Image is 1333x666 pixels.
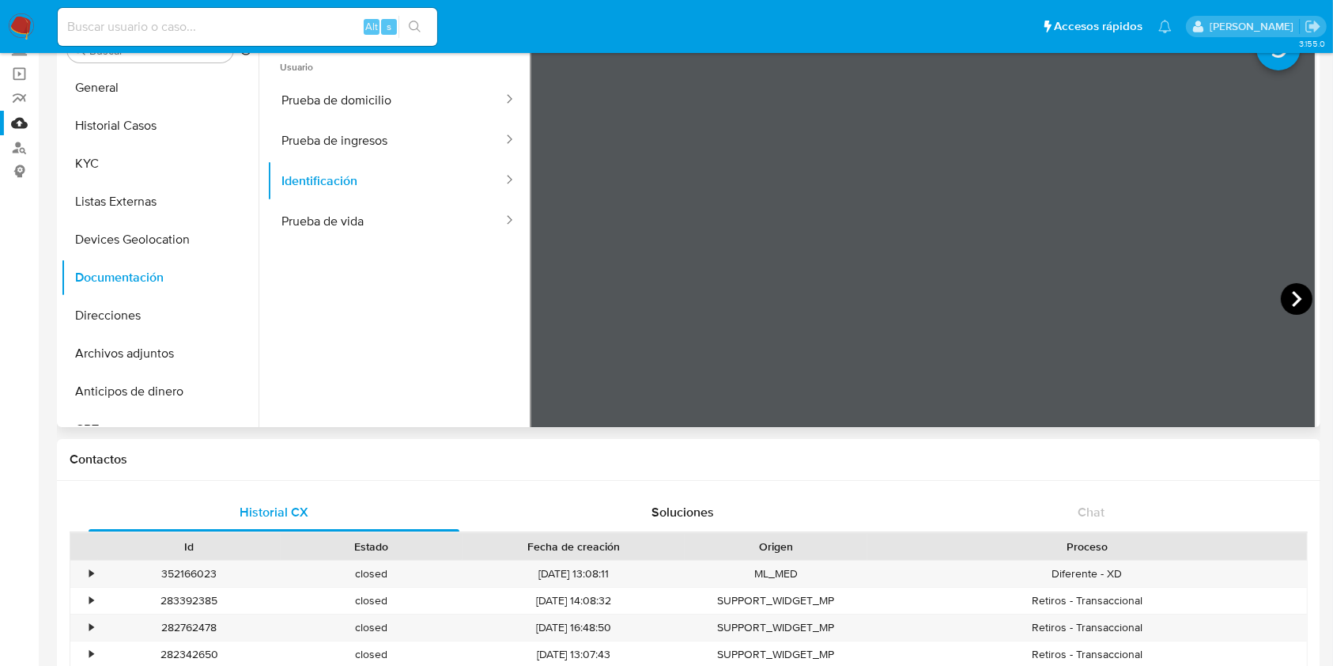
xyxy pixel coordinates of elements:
[463,588,685,614] div: [DATE] 14:08:32
[685,588,867,614] div: SUPPORT_WIDGET_MP
[696,539,856,554] div: Origen
[89,566,93,581] div: •
[109,539,270,554] div: Id
[240,503,308,521] span: Historial CX
[98,561,281,587] div: 352166023
[61,297,259,335] button: Direcciones
[474,539,674,554] div: Fecha de creación
[61,373,259,411] button: Anticipos de dinero
[61,259,259,297] button: Documentación
[61,335,259,373] button: Archivos adjuntos
[1078,503,1105,521] span: Chat
[89,620,93,635] div: •
[61,411,259,448] button: CBT
[61,145,259,183] button: KYC
[281,615,463,641] div: closed
[58,17,437,37] input: Buscar usuario o caso...
[292,539,452,554] div: Estado
[61,69,259,107] button: General
[61,221,259,259] button: Devices Geolocation
[651,503,714,521] span: Soluciones
[867,615,1307,641] div: Retiros - Transaccional
[98,588,281,614] div: 283392385
[1299,37,1325,50] span: 3.155.0
[867,588,1307,614] div: Retiros - Transaccional
[867,561,1307,587] div: Diferente - XD
[89,647,93,662] div: •
[61,183,259,221] button: Listas Externas
[387,19,391,34] span: s
[281,588,463,614] div: closed
[1158,20,1172,33] a: Notificaciones
[70,452,1308,467] h1: Contactos
[685,561,867,587] div: ML_MED
[1054,18,1142,35] span: Accesos rápidos
[685,615,867,641] div: SUPPORT_WIDGET_MP
[98,615,281,641] div: 282762478
[1305,18,1321,35] a: Salir
[89,593,93,608] div: •
[61,107,259,145] button: Historial Casos
[463,561,685,587] div: [DATE] 13:08:11
[398,16,431,38] button: search-icon
[463,615,685,641] div: [DATE] 16:48:50
[281,561,463,587] div: closed
[365,19,378,34] span: Alt
[1210,19,1299,34] p: ivonne.perezonofre@mercadolibre.com.mx
[878,539,1296,554] div: Proceso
